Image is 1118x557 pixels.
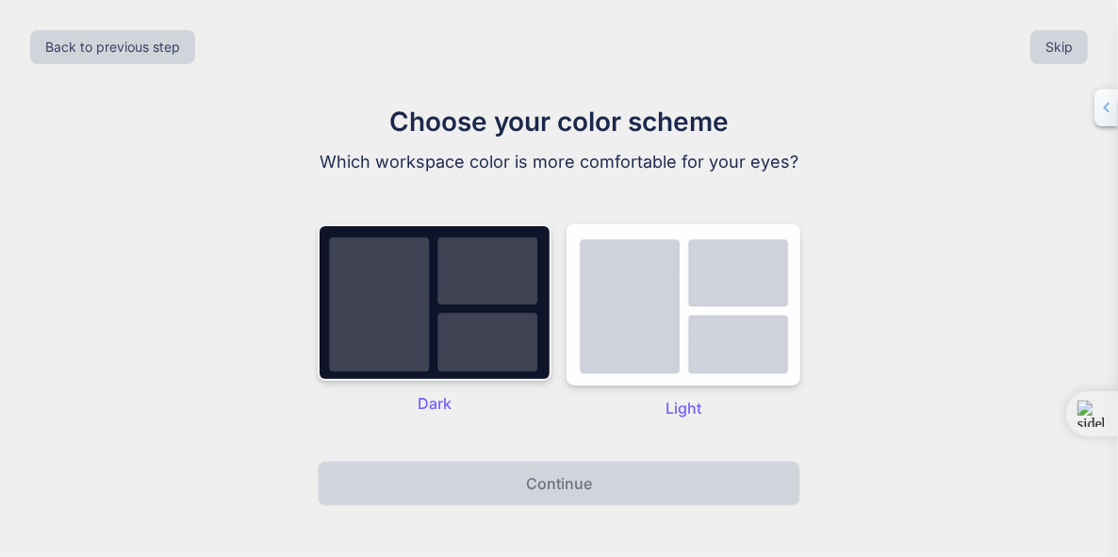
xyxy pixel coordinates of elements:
[526,472,592,495] p: Continue
[242,149,876,175] p: Which workspace color is more comfortable for your eyes?
[567,397,800,419] p: Light
[1030,30,1088,64] button: Skip
[567,224,800,385] img: dark
[318,461,800,506] button: Continue
[30,30,195,64] button: Back to previous step
[242,102,876,141] h1: Choose your color scheme
[318,224,551,381] img: dark
[318,392,551,415] p: Dark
